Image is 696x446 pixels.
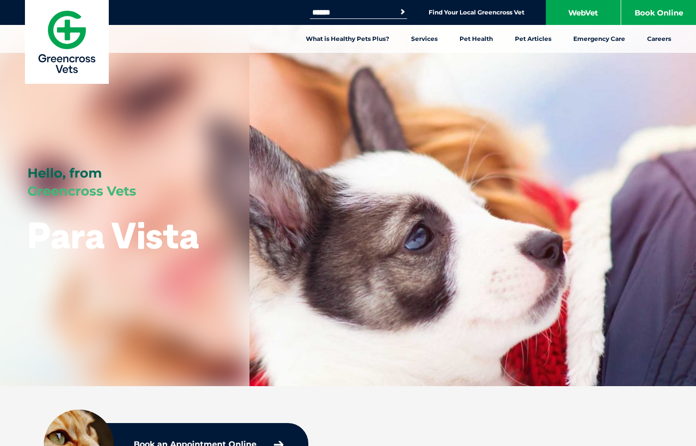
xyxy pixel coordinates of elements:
[27,216,199,255] h1: Para Vista
[636,25,682,53] a: Careers
[449,25,504,53] a: Pet Health
[295,25,400,53] a: What is Healthy Pets Plus?
[562,25,636,53] a: Emergency Care
[504,25,562,53] a: Pet Articles
[27,183,136,199] span: Greencross Vets
[398,7,408,17] button: Search
[429,8,524,16] a: Find Your Local Greencross Vet
[27,165,102,181] span: Hello, from
[400,25,449,53] a: Services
